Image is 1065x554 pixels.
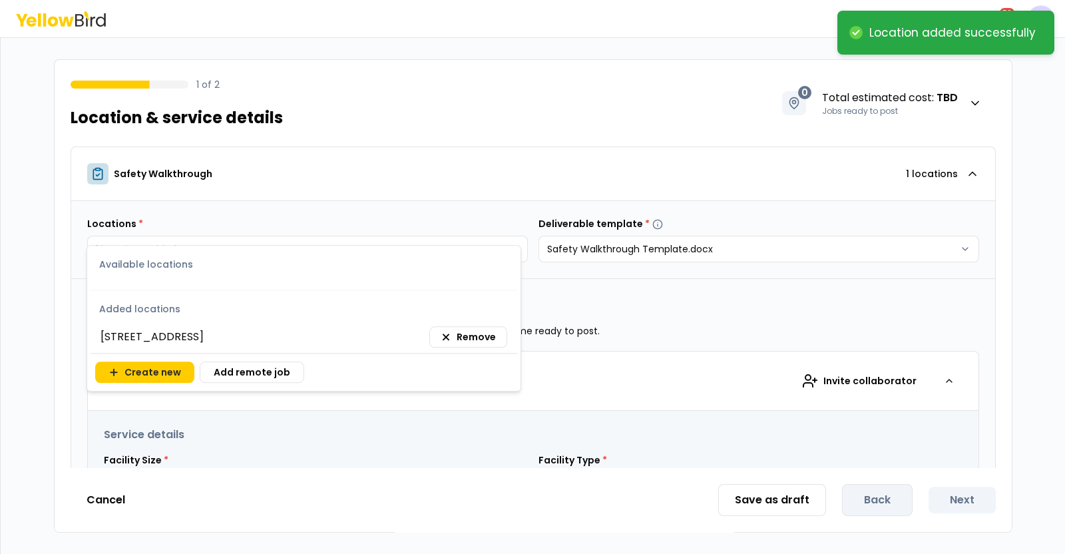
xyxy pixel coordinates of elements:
[200,362,304,383] button: Add remote job
[90,248,518,276] div: Available locations
[429,326,507,348] button: Remove
[95,362,194,383] button: Create new
[869,25,1036,40] div: Location added successfully
[457,330,496,344] span: Remove
[90,293,518,321] div: Added locations
[101,329,204,345] span: [STREET_ADDRESS]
